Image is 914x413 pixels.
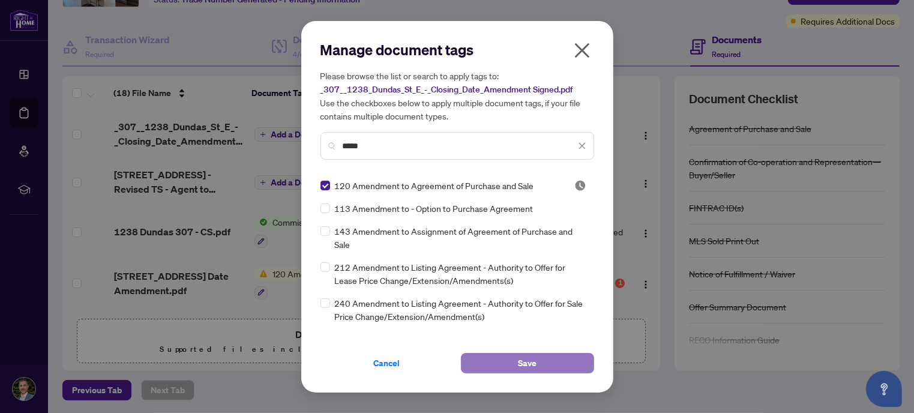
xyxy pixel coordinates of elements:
[518,354,537,373] span: Save
[866,371,902,407] button: Open asap
[320,353,454,373] button: Cancel
[573,41,592,60] span: close
[335,297,587,323] span: 240 Amendment to Listing Agreement - Authority to Offer for Sale Price Change/Extension/Amendment(s)
[335,202,534,215] span: 113 Amendment to - Option to Purchase Agreement
[461,353,594,373] button: Save
[374,354,400,373] span: Cancel
[574,179,586,191] img: status
[335,179,534,192] span: 120 Amendment to Agreement of Purchase and Sale
[578,142,586,150] span: close
[320,69,594,122] h5: Please browse the list or search to apply tags to: Use the checkboxes below to apply multiple doc...
[320,40,594,59] h2: Manage document tags
[335,225,587,251] span: 143 Amendment to Assignment of Agreement of Purchase and Sale
[574,179,586,191] span: Pending Review
[335,261,587,287] span: 212 Amendment to Listing Agreement - Authority to Offer for Lease Price Change/Extension/Amendmen...
[320,84,573,95] span: _307__1238_Dundas_St_E_-_Closing_Date_Amendment Signed.pdf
